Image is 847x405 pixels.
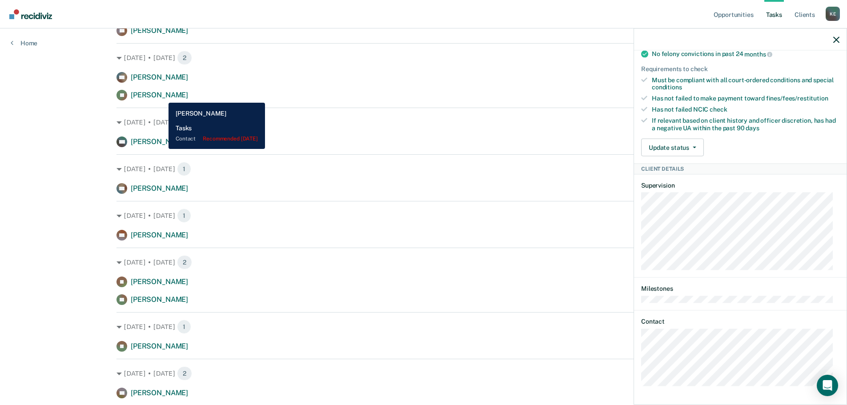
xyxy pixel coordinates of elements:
[634,164,847,174] div: Client Details
[652,50,839,58] div: No felony convictions in past 24
[817,375,838,396] div: Open Intercom Messenger
[641,65,839,72] div: Requirements to check
[116,320,731,334] div: [DATE] • [DATE]
[131,137,188,146] span: [PERSON_NAME]
[710,105,727,112] span: check
[652,76,839,91] div: Must be compliant with all court-ordered conditions and special
[116,209,731,223] div: [DATE] • [DATE]
[641,318,839,325] dt: Contact
[116,115,731,129] div: [DATE] • [DATE]
[641,181,839,189] dt: Supervision
[177,162,191,176] span: 1
[131,277,188,286] span: [PERSON_NAME]
[116,366,731,381] div: [DATE] • [DATE]
[652,116,839,132] div: If relevant based on client history and officer discretion, has had a negative UA within the past 90
[177,209,191,223] span: 1
[746,124,759,131] span: days
[177,51,192,65] span: 2
[177,255,192,269] span: 2
[652,84,682,91] span: conditions
[641,139,704,156] button: Update status
[177,366,192,381] span: 2
[652,105,839,113] div: Has not failed NCIC
[116,162,731,176] div: [DATE] • [DATE]
[131,26,188,35] span: [PERSON_NAME]
[652,95,839,102] div: Has not failed to make payment toward
[177,115,191,129] span: 1
[131,231,188,239] span: [PERSON_NAME]
[641,285,839,292] dt: Milestones
[131,389,188,397] span: [PERSON_NAME]
[744,50,772,57] span: months
[11,39,37,47] a: Home
[116,51,731,65] div: [DATE] • [DATE]
[177,320,191,334] span: 1
[766,95,828,102] span: fines/fees/restitution
[9,9,52,19] img: Recidiviz
[131,91,188,99] span: [PERSON_NAME]
[826,7,840,21] button: Profile dropdown button
[131,73,188,81] span: [PERSON_NAME]
[131,184,188,192] span: [PERSON_NAME]
[131,342,188,350] span: [PERSON_NAME]
[826,7,840,21] div: K E
[116,255,731,269] div: [DATE] • [DATE]
[131,295,188,304] span: [PERSON_NAME]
